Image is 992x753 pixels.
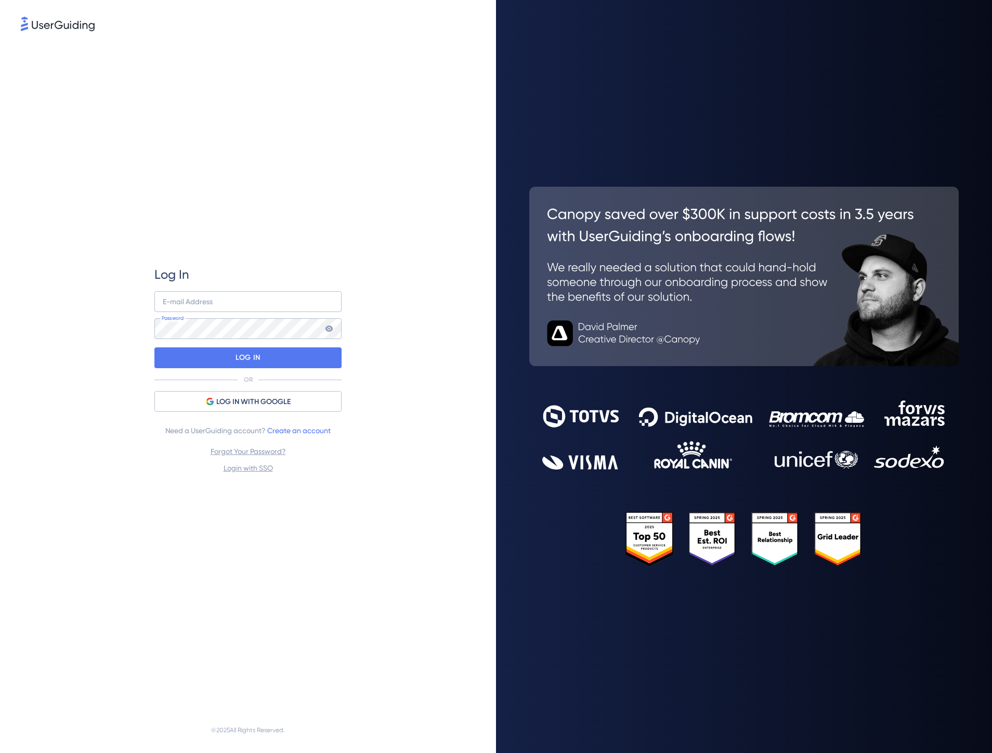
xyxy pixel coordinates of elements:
span: LOG IN WITH GOOGLE [216,396,291,408]
img: 25303e33045975176eb484905ab012ff.svg [626,512,862,566]
img: 9302ce2ac39453076f5bc0f2f2ca889b.svg [542,400,946,469]
a: Forgot Your Password? [211,447,286,456]
img: 26c0aa7c25a843aed4baddd2b5e0fa68.svg [529,187,959,366]
a: Create an account [267,426,331,435]
span: Need a UserGuiding account? [165,424,331,437]
p: LOG IN [236,349,260,366]
span: © 2025 All Rights Reserved. [211,724,285,736]
p: OR [244,375,253,384]
span: Log In [154,266,189,283]
img: 8faab4ba6bc7696a72372aa768b0286c.svg [21,17,95,31]
input: example@company.com [154,291,342,312]
a: Login with SSO [224,464,273,472]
